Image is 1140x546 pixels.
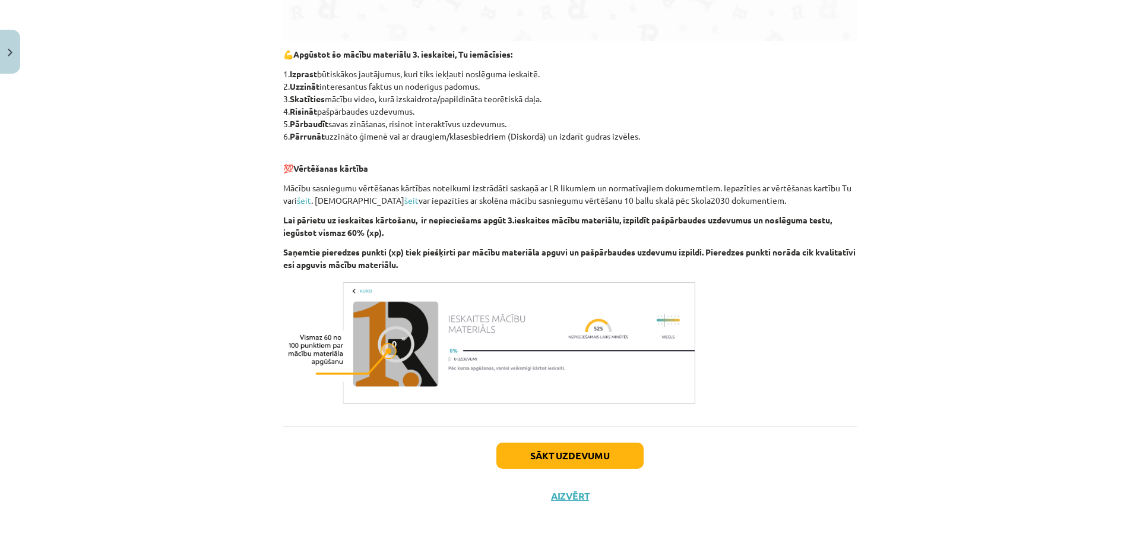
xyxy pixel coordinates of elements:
[290,118,328,129] b: Pārbaudīt
[290,106,317,116] b: Risināt
[283,247,856,270] b: Saņemtie pieredzes punkti (xp) tiek piešķirti par mācību materiāla apguvi un pašpārbaudes uzdevum...
[290,131,325,141] b: Pārrunāt
[283,150,857,175] p: 💯
[547,490,593,502] button: Aizvērt
[404,195,419,206] a: šeit
[293,163,368,173] b: Vērtēšanas kārtība
[283,182,857,207] p: Mācību sasniegumu vērtēšanas kārtības noteikumi izstrādāti saskaņā ar LR likumiem un normatīvajie...
[290,81,319,91] b: Uzzināt
[496,443,644,469] button: Sākt uzdevumu
[8,49,12,56] img: icon-close-lesson-0947bae3869378f0d4975bcd49f059093ad1ed9edebbc8119c70593378902aed.svg
[283,214,832,238] b: Lai pārietu uz ieskaites kārtošanu, ir nepieciešams apgūt 3.ieskaites mācību materiālu, izpildīt ...
[293,49,512,59] b: Apgūstot šo mācību materiālu 3. ieskaitei, Tu iemācīsies:
[283,48,857,61] p: 💪
[290,68,317,79] b: Izprast
[297,195,311,206] a: šeit
[290,93,325,104] b: Skatīties
[283,68,857,143] p: 1. būtiskākos jautājumus, kuri tiks iekļauti noslēguma ieskaitē. 2. interesantus faktus un noderī...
